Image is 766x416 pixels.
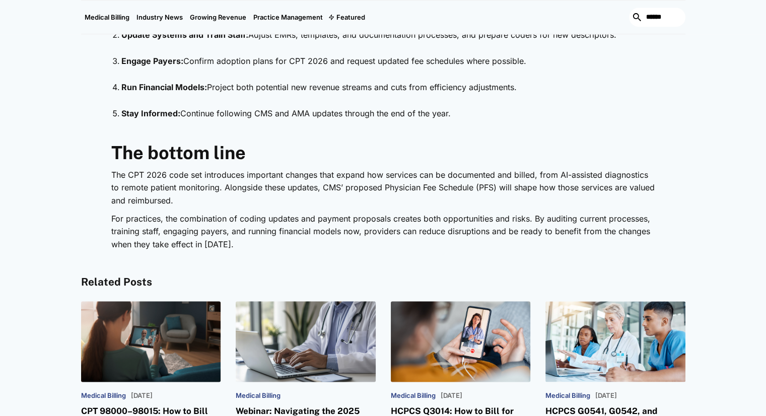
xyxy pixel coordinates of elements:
p: Medical Billing [236,392,281,400]
p: [DATE] [131,392,153,400]
strong: Stay Informed: [121,108,180,118]
strong: Update Systems and Train Staff: [121,30,248,40]
p: The CPT 2026 code set introduces important changes that expand how services can be documented and... [111,169,655,207]
p: For practices, the combination of coding updates and payment proposals creates both opportunities... [111,213,655,251]
strong: The bottom line [111,142,246,163]
p: Medical Billing [545,392,590,400]
p: ‍ [111,124,655,137]
div: Featured [336,13,365,21]
h4: Related Posts [81,276,685,289]
li: Project both potential new revenue streams and cuts from efficiency adjustments. [121,82,655,104]
p: Medical Billing [81,392,126,400]
a: Practice Management [250,1,326,34]
strong: Engage Payers: [121,56,183,66]
a: Industry News [133,1,186,34]
a: Growing Revenue [186,1,250,34]
li: Confirm adoption plans for CPT 2026 and request updated fee schedules where possible. [121,55,655,78]
a: Medical Billing [81,1,133,34]
strong: Run Financial Models: [121,82,207,92]
li: Continue following CMS and AMA updates through the end of the year. [121,108,655,119]
p: [DATE] [441,392,462,400]
p: [DATE] [595,392,617,400]
div: Featured [326,1,369,34]
li: Adjust EMRs, templates, and documentation processes, and prepare coders for new descriptors. [121,29,655,52]
p: Medical Billing [391,392,436,400]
